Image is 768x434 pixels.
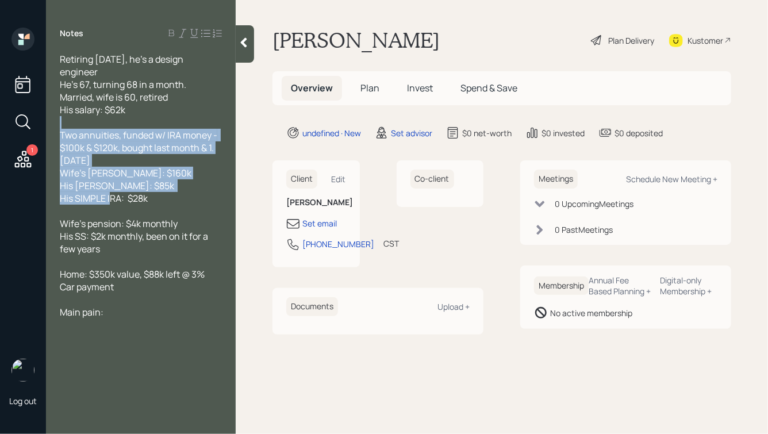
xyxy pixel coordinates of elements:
div: Upload + [437,301,470,312]
div: $0 deposited [615,127,663,139]
h6: [PERSON_NAME] [286,198,346,208]
div: Schedule New Meeting + [626,174,717,185]
div: Digital-only Membership + [661,275,717,297]
div: $0 net-worth [462,127,512,139]
span: Home: $350k value, $88k left @ 3% Car payment [60,268,205,293]
div: Edit [332,174,346,185]
div: [PHONE_NUMBER] [302,238,374,250]
h1: [PERSON_NAME] [272,28,440,53]
span: Plan [360,82,379,94]
span: His [PERSON_NAME]: $85k His SIMPLE IRA: $28k [60,179,176,205]
h6: Documents [286,297,338,316]
div: 0 Upcoming Meeting s [555,198,633,210]
span: Main pain: [60,306,103,318]
h6: Membership [534,276,589,295]
div: Set email [302,217,337,229]
span: Two annuities, funded w/ IRA money - $100k & $120k, bought last month & 1.[DATE] Wife's [PERSON_N... [60,129,219,179]
span: Overview [291,82,333,94]
span: Wife's pension: $4k monthly His SS: $2k monthly, been on it for a few years [60,217,210,255]
div: Kustomer [688,34,723,47]
div: 0 Past Meeting s [555,224,613,236]
div: Log out [9,395,37,406]
div: $0 invested [542,127,585,139]
span: Spend & Save [460,82,517,94]
div: 1 [26,144,38,156]
div: Annual Fee Based Planning + [589,275,651,297]
div: undefined · New [302,127,361,139]
span: Invest [407,82,433,94]
div: Plan Delivery [608,34,654,47]
h6: Client [286,170,317,189]
h6: Co-client [410,170,454,189]
div: CST [383,237,399,249]
img: hunter_neumayer.jpg [11,359,34,382]
h6: Meetings [534,170,578,189]
label: Notes [60,28,83,39]
div: Set advisor [391,127,432,139]
span: Retiring [DATE], he's a design engineer He's 67, turning 68 in a month. Married, wife is 60, reti... [60,53,188,116]
div: No active membership [550,307,632,319]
